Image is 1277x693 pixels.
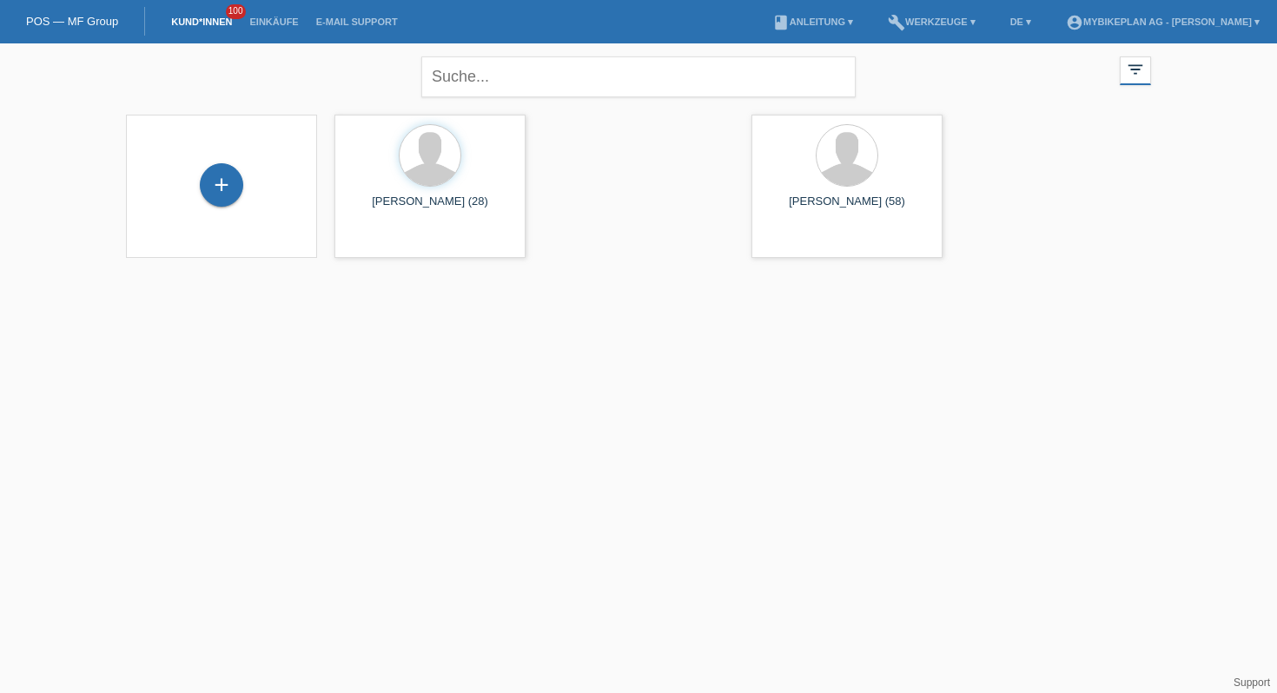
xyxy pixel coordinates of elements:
div: [PERSON_NAME] (28) [348,195,512,222]
a: Support [1234,676,1270,689]
a: account_circleMybikeplan AG - [PERSON_NAME] ▾ [1057,16,1268,27]
a: DE ▾ [1002,16,1040,27]
a: bookAnleitung ▾ [764,16,862,27]
div: [PERSON_NAME] (58) [765,195,929,222]
div: Reshat Fejzullahu (44) [557,195,720,222]
span: 100 [226,4,247,19]
a: POS — MF Group [26,15,118,28]
a: buildWerkzeuge ▾ [879,16,984,27]
i: account_circle [1066,14,1083,31]
input: Suche... [421,56,856,97]
i: filter_list [1126,60,1145,79]
a: E-Mail Support [308,16,407,27]
i: book [772,14,790,31]
a: Einkäufe [241,16,307,27]
i: build [888,14,905,31]
div: Kund*in hinzufügen [201,170,242,200]
a: Kund*innen [162,16,241,27]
